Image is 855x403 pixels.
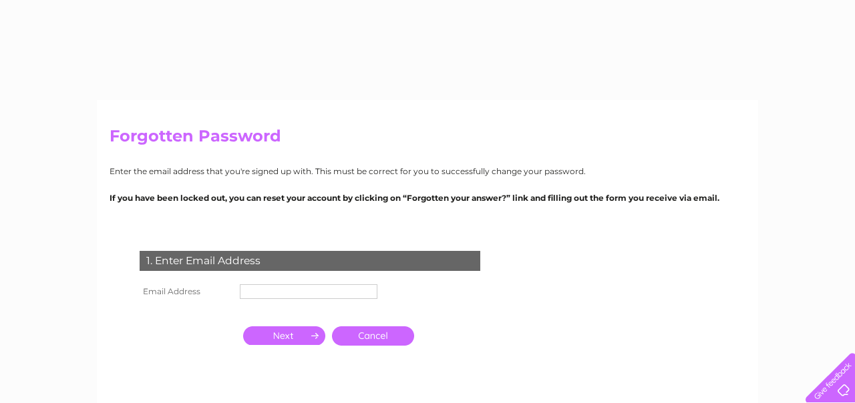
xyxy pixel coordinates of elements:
th: Email Address [136,281,236,302]
p: Enter the email address that you're signed up with. This must be correct for you to successfully ... [110,165,745,177]
div: 1. Enter Email Address [140,251,480,271]
p: If you have been locked out, you can reset your account by clicking on “Forgotten your answer?” l... [110,191,745,204]
h2: Forgotten Password [110,127,745,152]
a: Cancel [332,326,414,346]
